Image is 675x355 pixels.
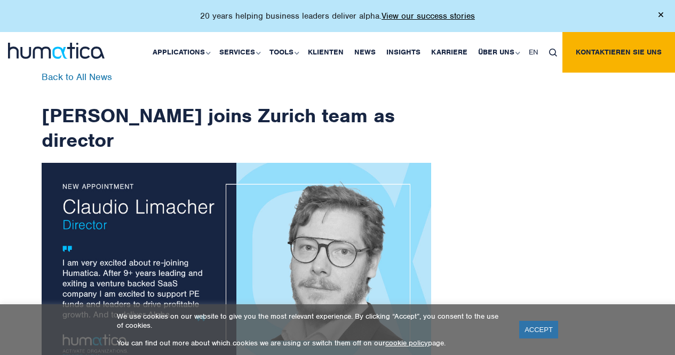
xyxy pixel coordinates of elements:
a: Applications [147,32,214,73]
a: EN [523,32,544,73]
a: Insights [381,32,426,73]
a: News [349,32,381,73]
a: Services [214,32,264,73]
a: ACCEPT [519,321,558,338]
h1: [PERSON_NAME] joins Zurich team as director [42,73,431,152]
a: cookie policy [385,338,428,348]
p: We use cookies on our website to give you the most relevant experience. By clicking “Accept”, you... [117,312,506,330]
p: You can find out more about which cookies we are using or switch them off on our page. [117,338,506,348]
a: Tools [264,32,303,73]
span: EN [529,48,538,57]
a: Kontaktieren Sie uns [562,32,675,73]
a: Back to All News [42,71,112,83]
a: View our success stories [382,11,475,21]
img: logo [8,43,105,59]
img: search_icon [549,49,557,57]
p: 20 years helping business leaders deliver alpha. [200,11,475,21]
a: Karriere [426,32,473,73]
a: Über uns [473,32,523,73]
a: Klienten [303,32,349,73]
